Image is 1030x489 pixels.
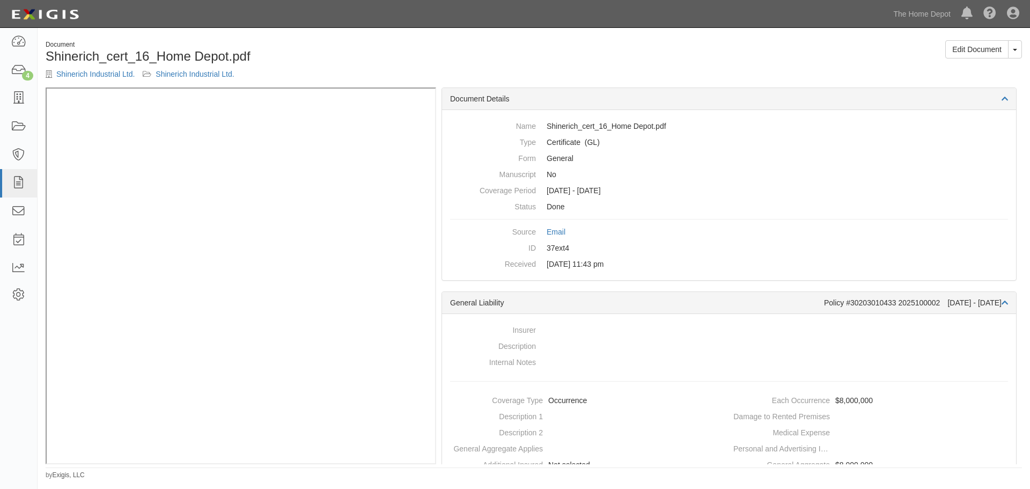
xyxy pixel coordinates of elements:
[450,322,536,335] dt: Insurer
[450,297,824,308] div: General Liability
[46,471,85,480] small: by
[450,166,536,180] dt: Manuscript
[446,408,543,422] dt: Description 1
[446,392,725,408] dd: Occurrence
[450,256,536,269] dt: Received
[446,392,543,406] dt: Coverage Type
[450,199,536,212] dt: Status
[450,338,536,352] dt: Description
[450,183,1008,199] dd: [DATE] - [DATE]
[450,118,536,132] dt: Name
[46,49,526,63] h1: Shinerich_cert_16_Home Depot.pdf
[547,228,565,236] a: Email
[446,457,725,473] dd: Not selected
[945,40,1009,59] a: Edit Document
[450,240,1008,256] dd: 37ext4
[22,71,33,81] div: 4
[450,118,1008,134] dd: Shinerich_cert_16_Home Depot.pdf
[156,70,234,78] a: Shinerich Industrial Ltd.
[450,199,1008,215] dd: Done
[450,166,1008,183] dd: No
[450,150,536,164] dt: Form
[446,425,543,438] dt: Description 2
[733,392,1012,408] dd: $8,000,000
[442,88,1016,110] div: Document Details
[733,457,1012,473] dd: $8,000,000
[53,471,85,479] a: Exigis, LLC
[8,5,82,24] img: logo-5460c22ac91f19d4615b14bd174203de0afe785f0fc80cf4dbbc73dc1793850b.png
[450,183,536,196] dt: Coverage Period
[733,408,830,422] dt: Damage to Rented Premises
[824,297,1008,308] div: Policy #30203010433 2025100002 [DATE] - [DATE]
[446,457,543,470] dt: Additional Insured
[888,3,956,25] a: The Home Depot
[450,134,1008,150] dd: General Liability
[450,134,536,148] dt: Type
[733,441,830,454] dt: Personal and Advertising Injury
[733,392,830,406] dt: Each Occurrence
[56,70,135,78] a: Shinerich Industrial Ltd.
[733,425,830,438] dt: Medical Expense
[446,441,543,454] dt: General Aggregate Applies
[450,256,1008,272] dd: [DATE] 11:43 pm
[450,354,536,368] dt: Internal Notes
[983,8,996,20] i: Help Center - Complianz
[46,40,526,49] div: Document
[450,150,1008,166] dd: General
[733,457,830,470] dt: General Aggregate
[450,240,536,253] dt: ID
[450,224,536,237] dt: Source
